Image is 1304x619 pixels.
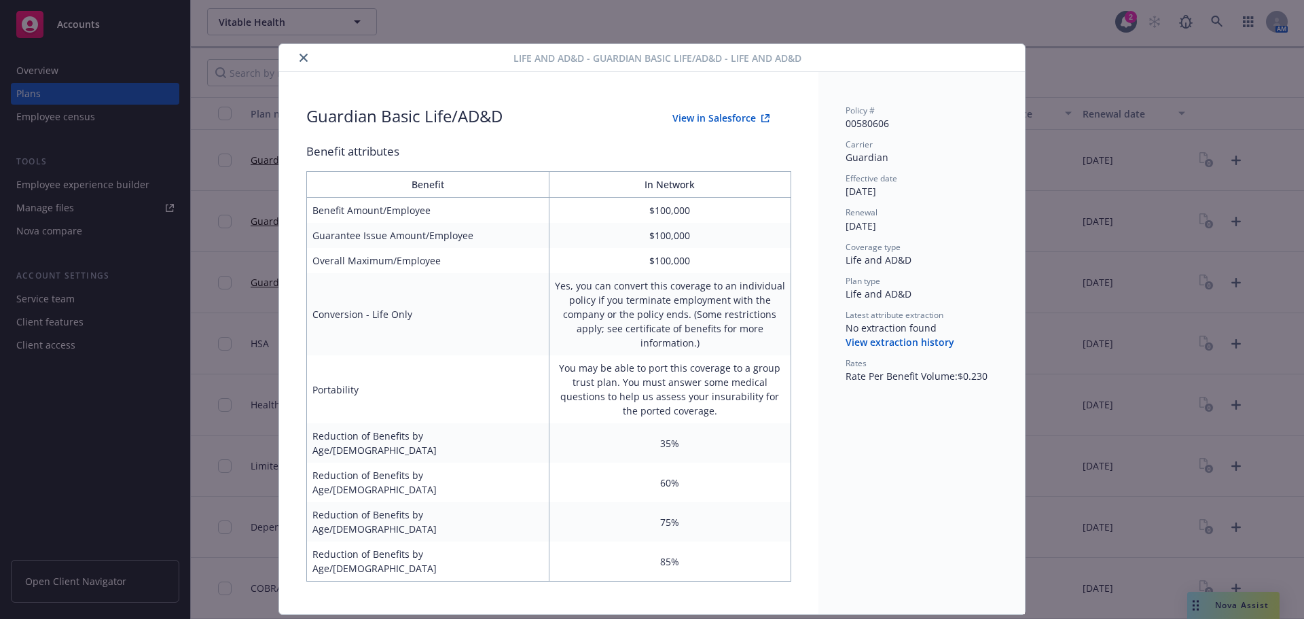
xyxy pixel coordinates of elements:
button: close [295,50,312,66]
span: Renewal [846,207,877,218]
td: $100,000 [549,198,791,224]
td: Guarantee Issue Amount/Employee [307,223,549,248]
span: Carrier [846,139,873,150]
div: 00580606 [846,116,998,130]
td: Benefit Amount/Employee [307,198,549,224]
span: Coverage type [846,241,901,253]
div: Life and AD&D [846,253,998,267]
div: [DATE] [846,219,998,233]
span: Latest attribute extraction [846,309,943,321]
span: Rates [846,357,867,369]
td: Conversion - Life Only [307,273,549,355]
button: View extraction history [846,336,954,349]
td: Yes, you can convert this coverage to an individual policy if you terminate employment with the c... [549,273,791,355]
td: Reduction of Benefits by Age/[DEMOGRAPHIC_DATA] [307,502,549,542]
td: $100,000 [549,223,791,248]
td: You may be able to port this coverage to a group trust plan. You must answer some medical questio... [549,355,791,423]
td: Reduction of Benefits by Age/[DEMOGRAPHIC_DATA] [307,423,549,463]
td: Overall Maximum/Employee [307,248,549,273]
div: Benefit attributes [306,143,791,160]
th: In Network [549,172,791,198]
td: $100,000 [549,248,791,273]
div: Guardian [846,150,998,164]
div: Life and AD&D [846,287,998,301]
span: Effective date [846,173,897,184]
td: 85% [549,542,791,582]
td: Reduction of Benefits by Age/[DEMOGRAPHIC_DATA] [307,463,549,502]
td: 75% [549,502,791,542]
div: Rate Per Benefit Volume : $0.230 [846,369,998,383]
div: Guardian Basic Life/AD&D [306,105,503,132]
td: 35% [549,423,791,463]
th: Benefit [307,172,549,198]
span: Policy # [846,105,875,116]
div: [DATE] [846,184,998,198]
td: Reduction of Benefits by Age/[DEMOGRAPHIC_DATA] [307,542,549,582]
td: Portability [307,355,549,423]
span: Plan type [846,275,880,287]
span: Life and AD&D - Guardian Basic Life/AD&D - Life and AD&D [513,51,801,65]
button: View in Salesforce [651,105,791,132]
div: No extraction found [846,321,998,335]
td: 60% [549,463,791,502]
